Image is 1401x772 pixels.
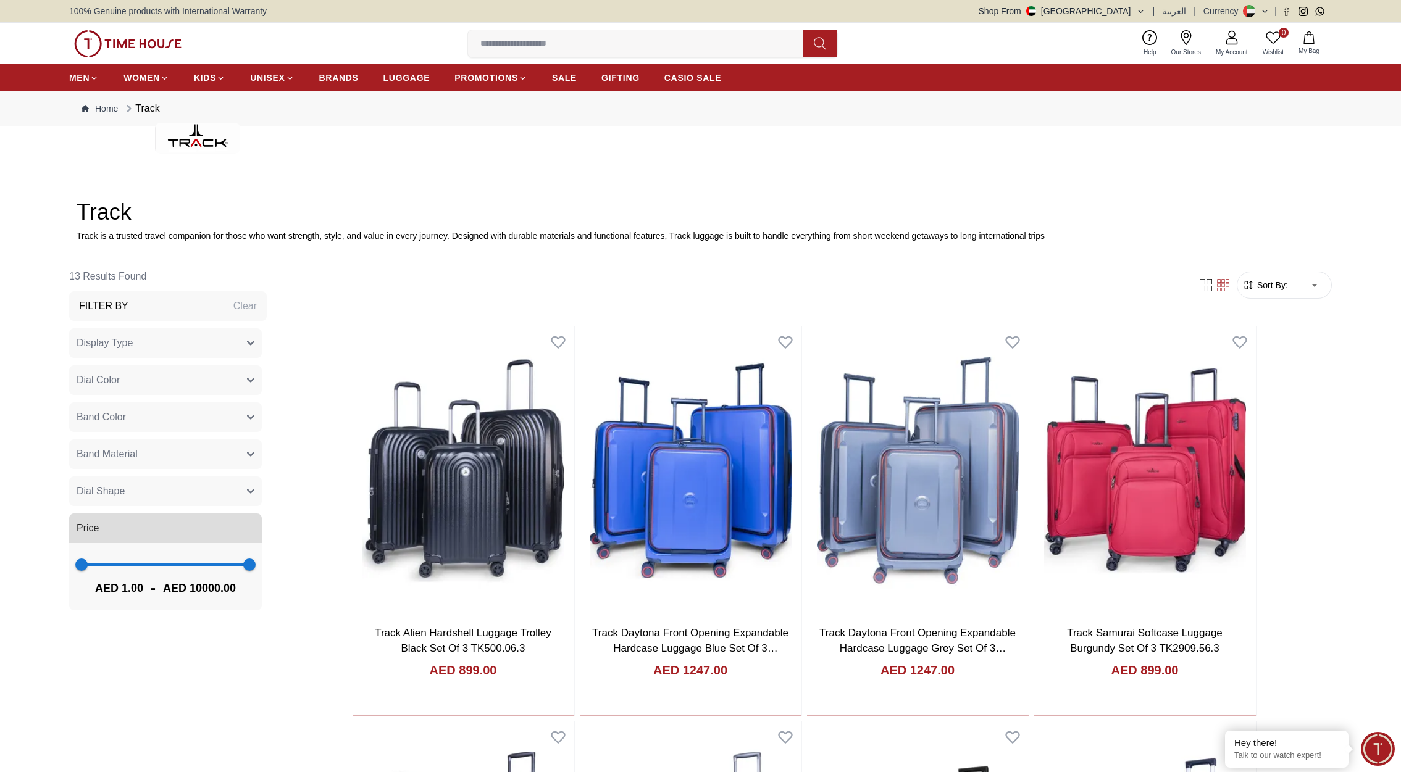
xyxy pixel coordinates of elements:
[194,72,216,84] span: KIDS
[1136,28,1164,59] a: Help
[880,662,955,679] h4: AED 1247.00
[1258,48,1289,57] span: Wishlist
[163,579,236,597] span: AED 10000.00
[123,72,160,84] span: WOMEN
[601,67,640,89] a: GIFTING
[69,328,262,358] button: Display Type
[69,365,262,395] button: Dial Color
[1291,29,1327,58] button: My Bag
[592,627,788,670] a: Track Daytona Front Opening Expandable Hardcase Luggage Blue Set Of 3 TK300.49.3
[95,579,143,597] span: AED 1.00
[664,67,722,89] a: CASIO SALE
[1139,48,1161,57] span: Help
[1153,5,1155,17] span: |
[1361,732,1395,766] div: Chat Widget
[77,521,99,536] span: Price
[77,373,120,388] span: Dial Color
[430,662,497,679] h4: AED 899.00
[77,484,125,499] span: Dial Shape
[1234,737,1339,749] div: Hey there!
[1211,48,1253,57] span: My Account
[383,67,430,89] a: LUGGAGE
[69,91,1332,126] nav: Breadcrumb
[1282,7,1291,16] a: Facebook
[1164,28,1208,59] a: Our Stores
[580,326,801,615] img: Track Daytona Front Opening Expandable Hardcase Luggage Blue Set Of 3 TK300.49.3
[77,200,1324,225] h2: Track
[155,123,240,154] img: ...
[1067,627,1223,655] a: Track Samurai Softcase Luggage Burgundy Set Of 3 TK2909.56.3
[319,67,359,89] a: BRANDS
[1162,5,1186,17] button: العربية
[819,627,1016,670] a: Track Daytona Front Opening Expandable Hardcase Luggage Grey Set Of 3 TK300.22.3
[552,72,577,84] span: SALE
[1166,48,1206,57] span: Our Stores
[1315,7,1324,16] a: Whatsapp
[77,336,133,351] span: Display Type
[1255,28,1291,59] a: 0Wishlist
[454,72,518,84] span: PROMOTIONS
[250,72,285,84] span: UNISEX
[143,578,163,598] span: -
[69,402,262,432] button: Band Color
[319,72,359,84] span: BRANDS
[233,299,257,313] div: Clear
[1203,5,1244,17] div: Currency
[69,5,267,17] span: 100% Genuine products with International Warranty
[123,67,169,89] a: WOMEN
[552,67,577,89] a: SALE
[1242,279,1288,291] button: Sort By:
[69,67,99,89] a: MEN
[1234,750,1339,761] p: Talk to our watch expert!
[454,67,527,89] a: PROMOTIONS
[1255,279,1288,291] span: Sort By:
[1299,7,1308,16] a: Instagram
[123,101,159,116] div: Track
[383,72,430,84] span: LUGGAGE
[69,262,267,291] h6: 13 Results Found
[1111,662,1179,679] h4: AED 899.00
[79,299,128,313] h3: Filter By
[250,67,294,89] a: UNISEX
[69,476,262,506] button: Dial Shape
[77,447,138,462] span: Band Material
[1026,6,1036,16] img: United Arab Emirates
[353,326,574,615] img: Track Alien Hardshell Luggage Trolley Black Set Of 3 TK500.06.3
[77,231,1045,241] span: Track is a trusted travel companion for those who want strength, style, and value in every journe...
[74,30,182,57] img: ...
[69,72,90,84] span: MEN
[1294,46,1324,56] span: My Bag
[1279,28,1289,38] span: 0
[653,662,727,679] h4: AED 1247.00
[1194,5,1196,17] span: |
[194,67,225,89] a: KIDS
[69,513,262,543] button: Price
[69,439,262,469] button: Band Material
[979,5,1145,17] button: Shop From[GEOGRAPHIC_DATA]
[1034,326,1256,615] img: Track Samurai Softcase Luggage Burgundy Set Of 3 TK2909.56.3
[375,627,551,655] a: Track Alien Hardshell Luggage Trolley Black Set Of 3 TK500.06.3
[82,102,118,115] a: Home
[601,72,640,84] span: GIFTING
[77,410,126,425] span: Band Color
[1274,5,1277,17] span: |
[807,326,1029,615] img: Track Daytona Front Opening Expandable Hardcase Luggage Grey Set Of 3 TK300.22.3
[664,72,722,84] span: CASIO SALE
